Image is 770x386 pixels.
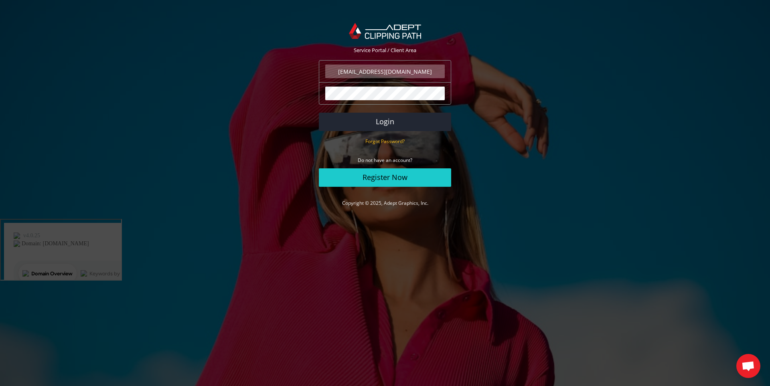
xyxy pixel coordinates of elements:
small: Do not have an account? [358,157,412,164]
div: v 4.0.25 [22,13,39,19]
img: tab_domain_overview_orange.svg [22,51,28,57]
button: Login [319,113,451,131]
div: Domain Overview [30,51,72,57]
img: Adept Graphics [349,23,421,39]
a: Register Now [319,168,451,187]
a: Open chat [736,354,760,378]
input: Email Address [325,65,445,78]
div: Keywords by Traffic [89,51,135,57]
img: logo_orange.svg [13,13,19,19]
div: Domain: [DOMAIN_NAME] [21,21,88,27]
span: Service Portal / Client Area [354,46,416,54]
img: website_grey.svg [13,21,19,27]
img: tab_keywords_by_traffic_grey.svg [80,51,86,57]
a: Forgot Password? [365,137,405,145]
a: Copyright © 2025, Adept Graphics, Inc. [342,200,428,206]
